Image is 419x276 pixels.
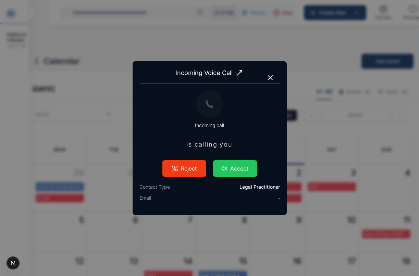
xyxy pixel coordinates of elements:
span: Email [139,195,151,201]
span: Legal Practitioner [239,184,280,190]
button: Reject [162,160,206,177]
span: - [278,195,280,201]
span: Contact Type [139,184,170,190]
span: is calling you [139,136,280,153]
span: Incoming call [195,122,224,129]
div: 📞 [196,90,223,118]
span: Incoming Voice Call [139,68,280,78]
button: Accept [213,160,257,177]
